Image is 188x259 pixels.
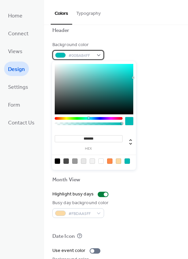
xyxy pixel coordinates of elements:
[72,158,78,164] div: rgb(153, 153, 153)
[125,158,130,164] div: rgb(0, 186, 180)
[68,52,93,59] span: #00BAB4FF
[52,199,109,207] div: Busy day background color
[116,158,121,164] div: rgb(251, 218, 165)
[52,191,94,198] div: Highlight busy days
[4,79,32,94] a: Settings
[4,44,27,58] a: Views
[4,97,24,112] a: Form
[55,158,60,164] div: rgb(0, 0, 0)
[8,64,25,75] span: Design
[52,247,86,254] div: Use event color
[8,11,22,21] span: Home
[8,29,29,39] span: Connect
[63,158,69,164] div: rgb(74, 74, 74)
[90,158,95,164] div: rgb(243, 243, 243)
[8,82,28,92] span: Settings
[81,158,86,164] div: rgb(231, 231, 231)
[55,147,123,151] label: hex
[68,210,93,217] span: #FBDAA5FF
[4,62,29,76] a: Design
[52,177,80,184] div: Month View
[4,8,27,23] a: Home
[8,100,20,110] span: Form
[52,27,69,34] div: Header
[107,158,112,164] div: rgb(255, 137, 70)
[4,26,33,40] a: Connect
[98,158,104,164] div: rgb(255, 255, 255)
[4,115,39,129] a: Contact Us
[8,118,35,128] span: Contact Us
[52,41,103,48] div: Background color
[52,233,75,240] div: Date Icon
[8,46,22,57] span: Views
